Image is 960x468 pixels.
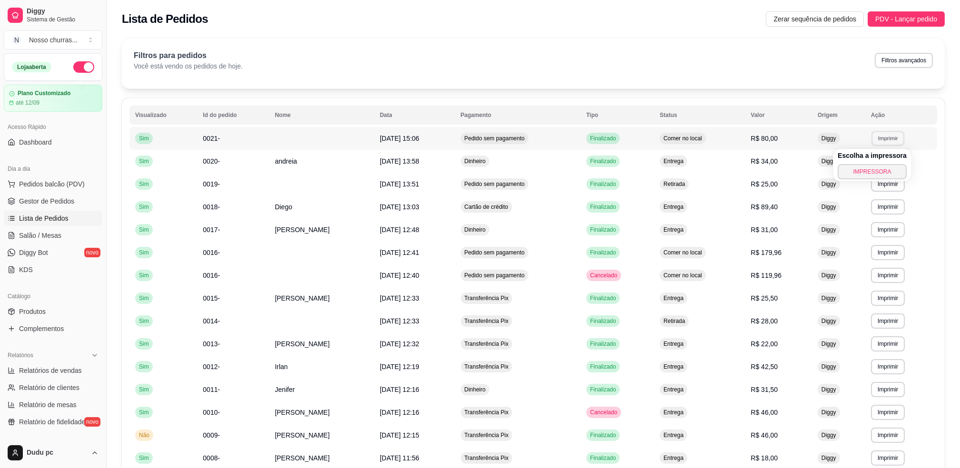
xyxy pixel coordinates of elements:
[751,409,778,416] span: R$ 46,00
[463,135,527,142] span: Pedido sem pagamento
[662,340,685,348] span: Entrega
[820,340,838,348] span: Diggy
[380,272,419,279] span: [DATE] 12:40
[588,409,619,416] span: Cancelado
[137,409,151,416] span: Sim
[751,272,782,279] span: R$ 119,96
[19,366,82,375] span: Relatórios de vendas
[4,161,102,176] div: Dia a dia
[137,340,151,348] span: Sim
[871,382,905,397] button: Imprimir
[588,226,618,234] span: Finalizado
[137,363,151,370] span: Sim
[203,180,220,188] span: 0019-
[463,180,527,188] span: Pedido sem pagamento
[380,340,419,348] span: [DATE] 12:32
[875,53,933,68] button: Filtros avançados
[134,50,243,61] p: Filtros para pedidos
[751,340,778,348] span: R$ 22,00
[4,119,102,135] div: Acesso Rápido
[374,106,455,125] th: Data
[588,272,619,279] span: Cancelado
[203,294,220,302] span: 0015-
[19,248,48,257] span: Diggy Bot
[751,157,778,165] span: R$ 34,00
[871,245,905,260] button: Imprimir
[662,135,704,142] span: Comer no local
[463,340,511,348] span: Transferência Pix
[16,99,40,107] article: até 12/09
[871,199,905,214] button: Imprimir
[871,405,905,420] button: Imprimir
[203,363,220,370] span: 0012-
[463,454,511,462] span: Transferência Pix
[134,61,243,71] p: Você está vendo os pedidos de hoje.
[27,7,99,16] span: Diggy
[129,106,197,125] th: Visualizado
[588,317,618,325] span: Finalizado
[137,386,151,393] span: Sim
[137,226,151,234] span: Sim
[19,231,61,240] span: Salão / Mesas
[871,222,905,237] button: Imprimir
[463,363,511,370] span: Transferência Pix
[12,62,51,72] div: Loja aberta
[463,386,488,393] span: Dinheiro
[19,324,64,333] span: Complementos
[275,409,329,416] span: [PERSON_NAME]
[662,363,685,370] span: Entrega
[137,203,151,211] span: Sim
[745,106,812,125] th: Valor
[19,137,52,147] span: Dashboard
[588,203,618,211] span: Finalizado
[29,35,78,45] div: Nosso churras ...
[751,454,778,462] span: R$ 18,00
[137,272,151,279] span: Sim
[820,203,838,211] span: Diggy
[463,272,527,279] span: Pedido sem pagamento
[275,386,295,393] span: Jenifer
[275,157,297,165] span: andreia
[751,431,778,439] span: R$ 46,00
[380,249,419,256] span: [DATE] 12:41
[19,179,85,189] span: Pedidos balcão (PDV)
[4,289,102,304] div: Catálogo
[662,294,685,302] span: Entrega
[588,340,618,348] span: Finalizado
[203,454,220,462] span: 0008-
[137,431,151,439] span: Não
[203,431,220,439] span: 0009-
[812,106,865,125] th: Origem
[820,135,838,142] span: Diggy
[588,294,618,302] span: Finalizado
[380,409,419,416] span: [DATE] 12:16
[73,61,94,73] button: Alterar Status
[820,294,838,302] span: Diggy
[662,272,704,279] span: Comer no local
[275,226,329,234] span: [PERSON_NAME]
[203,386,220,393] span: 0011-
[380,294,419,302] span: [DATE] 12:33
[203,157,220,165] span: 0020-
[19,417,85,427] span: Relatório de fidelidade
[380,157,419,165] span: [DATE] 13:58
[662,249,704,256] span: Comer no local
[875,14,937,24] span: PDV - Lançar pedido
[751,317,778,325] span: R$ 28,00
[751,203,778,211] span: R$ 89,40
[871,291,905,306] button: Imprimir
[19,265,33,274] span: KDS
[871,450,905,466] button: Imprimir
[820,157,838,165] span: Diggy
[203,203,220,211] span: 0018-
[871,313,905,329] button: Imprimir
[820,386,838,393] span: Diggy
[463,317,511,325] span: Transferência Pix
[463,203,510,211] span: Cartão de crédito
[275,203,292,211] span: Diego
[588,363,618,370] span: Finalizado
[463,294,511,302] span: Transferência Pix
[662,226,685,234] span: Entrega
[820,249,838,256] span: Diggy
[269,106,374,125] th: Nome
